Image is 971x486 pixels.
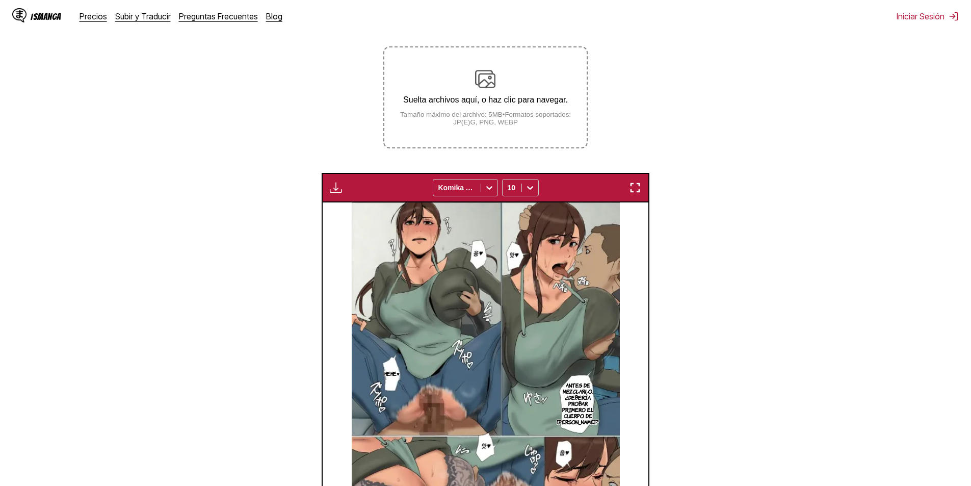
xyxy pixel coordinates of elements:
p: Antes de mezclarlo, ¿debería probar primero el cuerpo de [PERSON_NAME]? [555,380,601,427]
a: Precios [80,11,107,21]
small: Tamaño máximo del archivo: 5MB • Formatos soportados: JP(E)G, PNG, WEBP [384,111,586,126]
a: Preguntas Frecuentes [179,11,258,21]
button: Iniciar Sesión [897,11,959,21]
img: Sign out [949,11,959,21]
p: Suelta archivos aquí, o haz clic para navegar. [384,95,586,105]
img: Enter fullscreen [629,182,641,194]
a: Blog [266,11,282,21]
img: IsManga Logo [12,8,27,22]
img: Download translated images [330,182,342,194]
p: Hehe♥ [382,368,402,378]
a: IsManga LogoIsManga [12,8,80,24]
div: IsManga [31,12,61,21]
a: Subir y Traducir [115,11,171,21]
